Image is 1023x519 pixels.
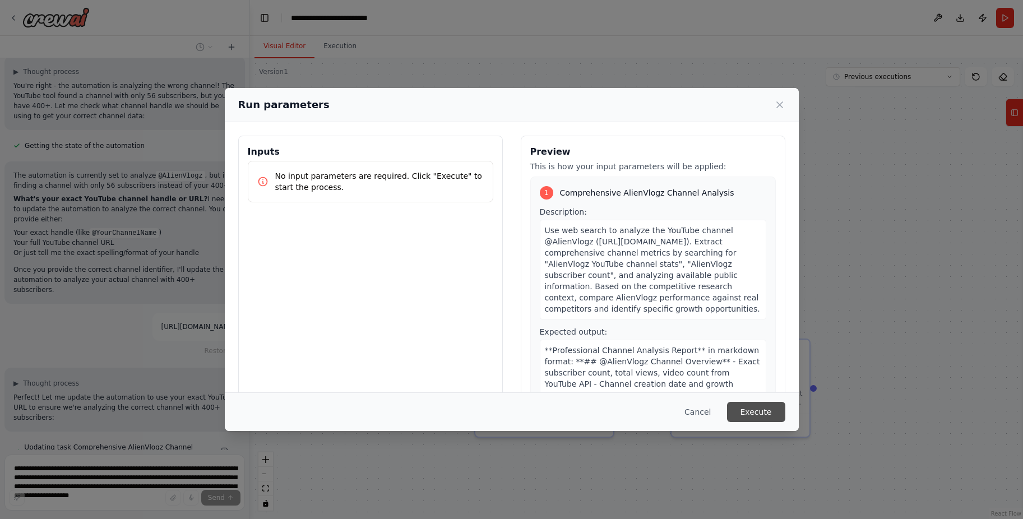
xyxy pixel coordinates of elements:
[540,186,553,200] div: 1
[540,207,587,216] span: Description:
[560,187,734,198] span: Comprehensive AlienVlogz Channel Analysis
[530,145,776,159] h3: Preview
[530,161,776,172] p: This is how your input parameters will be applied:
[238,97,330,113] h2: Run parameters
[540,327,608,336] span: Expected output:
[727,402,785,422] button: Execute
[545,226,760,313] span: Use web search to analyze the YouTube channel @AlienVlogz ([URL][DOMAIN_NAME]). Extract comprehen...
[248,145,493,159] h3: Inputs
[675,402,720,422] button: Cancel
[275,170,484,193] p: No input parameters are required. Click "Execute" to start the process.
